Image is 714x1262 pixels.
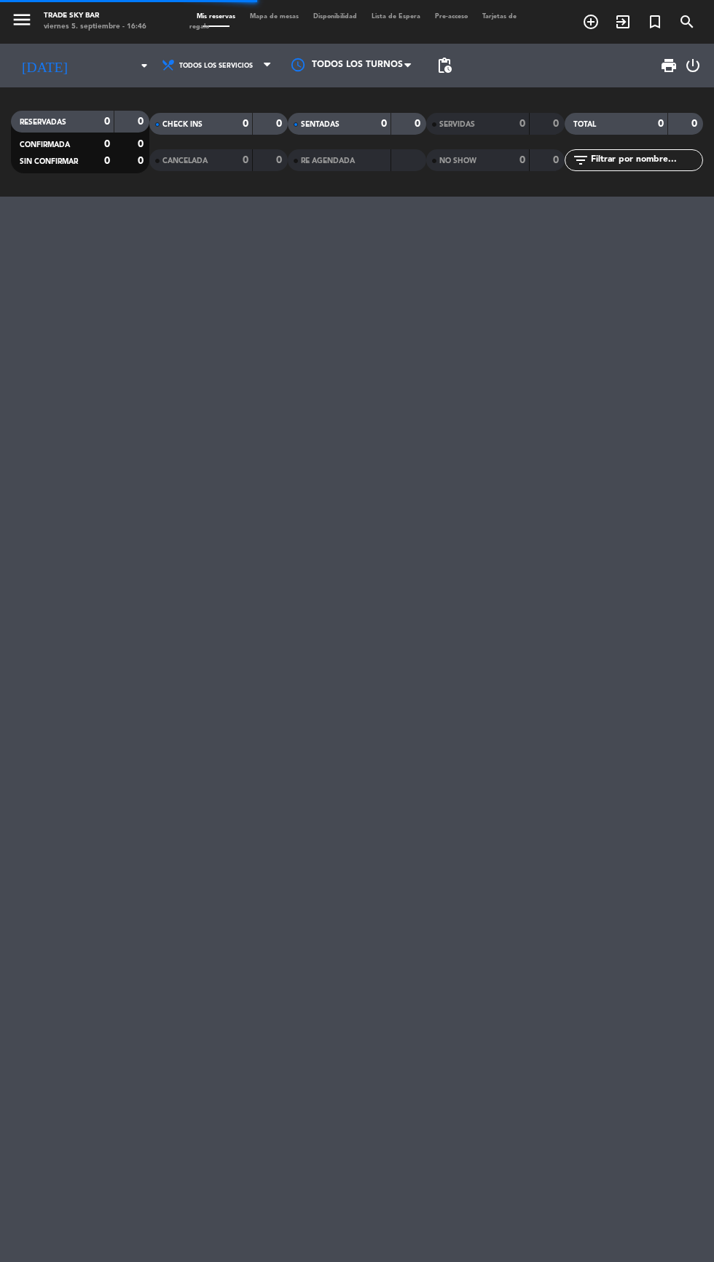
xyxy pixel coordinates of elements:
i: turned_in_not [646,13,664,31]
span: pending_actions [436,57,453,74]
strong: 0 [553,155,562,165]
strong: 0 [138,117,146,127]
span: Disponibilidad [306,13,364,20]
span: RESERVADAS [20,119,66,126]
button: menu [11,9,33,34]
div: Trade Sky Bar [44,11,146,22]
i: power_settings_new [684,57,702,74]
strong: 0 [519,119,525,129]
span: CONFIRMADA [20,141,70,149]
strong: 0 [243,119,248,129]
i: [DATE] [11,51,78,80]
span: Mapa de mesas [243,13,306,20]
strong: 0 [104,117,110,127]
span: Pre-acceso [428,13,475,20]
strong: 0 [691,119,700,129]
strong: 0 [104,156,110,166]
input: Filtrar por nombre... [589,152,702,168]
span: Todos los servicios [179,62,253,70]
span: SENTADAS [301,121,340,128]
div: viernes 5. septiembre - 16:46 [44,22,146,33]
span: TOTAL [573,121,596,128]
strong: 0 [415,119,423,129]
strong: 0 [658,119,664,129]
span: RE AGENDADA [301,157,355,165]
strong: 0 [243,155,248,165]
strong: 0 [276,119,285,129]
span: CANCELADA [162,157,208,165]
strong: 0 [381,119,387,129]
span: print [660,57,678,74]
span: Lista de Espera [364,13,428,20]
i: filter_list [572,151,589,169]
strong: 0 [104,139,110,149]
i: add_circle_outline [582,13,600,31]
span: CHECK INS [162,121,203,128]
span: SERVIDAS [439,121,475,128]
i: arrow_drop_down [136,57,153,74]
i: menu [11,9,33,31]
i: exit_to_app [614,13,632,31]
span: NO SHOW [439,157,476,165]
span: SIN CONFIRMAR [20,158,78,165]
strong: 0 [138,139,146,149]
span: Mis reservas [189,13,243,20]
strong: 0 [519,155,525,165]
div: LOG OUT [683,44,703,87]
strong: 0 [276,155,285,165]
strong: 0 [553,119,562,129]
i: search [678,13,696,31]
strong: 0 [138,156,146,166]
